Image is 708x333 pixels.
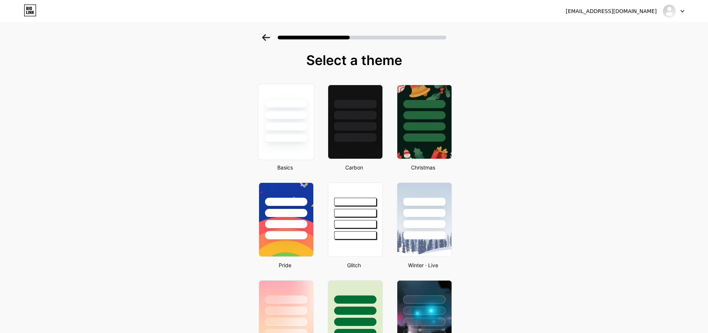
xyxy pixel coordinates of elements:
img: verdypl [662,4,676,18]
div: Pride [256,261,314,269]
div: Glitch [326,261,383,269]
div: Select a theme [256,53,453,68]
div: Carbon [326,164,383,171]
div: Basics [256,164,314,171]
div: Christmas [395,164,452,171]
div: Winter · Live [395,261,452,269]
div: [EMAIL_ADDRESS][DOMAIN_NAME] [566,7,657,15]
